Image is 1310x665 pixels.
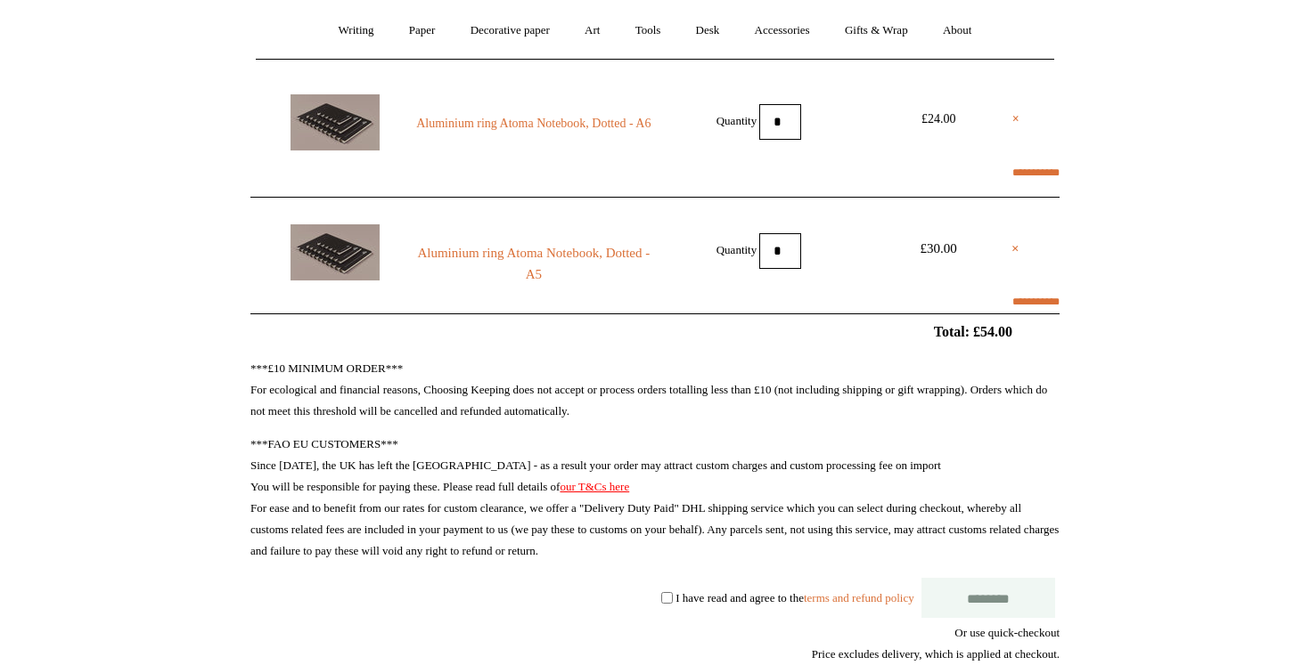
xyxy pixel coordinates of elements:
[250,622,1060,665] div: Or use quick-checkout
[393,7,452,54] a: Paper
[716,113,757,126] label: Quantity
[569,7,616,54] a: Art
[250,644,1060,665] div: Price excludes delivery, which is applied at checkout.
[898,109,978,130] div: £24.00
[413,113,655,134] a: Aluminium ring Atoma Notebook, Dotted - A6
[1011,238,1019,259] a: ×
[675,590,913,604] label: I have read and agree to the
[680,7,736,54] a: Desk
[413,242,655,285] a: Aluminium ring Atoma Notebook, Dotted - A5
[454,7,566,54] a: Decorative paper
[619,7,677,54] a: Tools
[716,242,757,255] label: Quantity
[291,224,380,280] img: Aluminium ring Atoma Notebook, Dotted - A5
[250,434,1060,562] p: ***FAO EU CUSTOMERS*** Since [DATE], the UK has left the [GEOGRAPHIC_DATA] - as a result your ord...
[291,94,380,150] img: Aluminium ring Atoma Notebook, Dotted - A6
[739,7,826,54] a: Accessories
[560,480,629,493] a: our T&Cs here
[804,590,914,604] a: terms and refund policy
[829,7,924,54] a: Gifts & Wrap
[927,7,988,54] a: About
[1012,109,1019,130] a: ×
[898,238,978,259] div: £30.00
[209,323,1101,340] h2: Total: £54.00
[250,358,1060,422] p: ***£10 MINIMUM ORDER*** For ecological and financial reasons, Choosing Keeping does not accept or...
[323,7,390,54] a: Writing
